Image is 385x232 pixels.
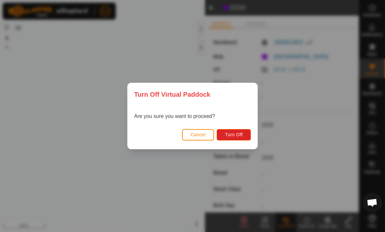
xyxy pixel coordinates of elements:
a: Open chat [362,193,382,212]
span: Turn Off [225,132,243,137]
button: Cancel [182,129,214,141]
button: Turn Off [217,129,251,141]
span: Cancel [191,132,206,137]
span: Turn Off Virtual Paddock [134,90,210,99]
p: Are you sure you want to proceed? [134,112,215,120]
